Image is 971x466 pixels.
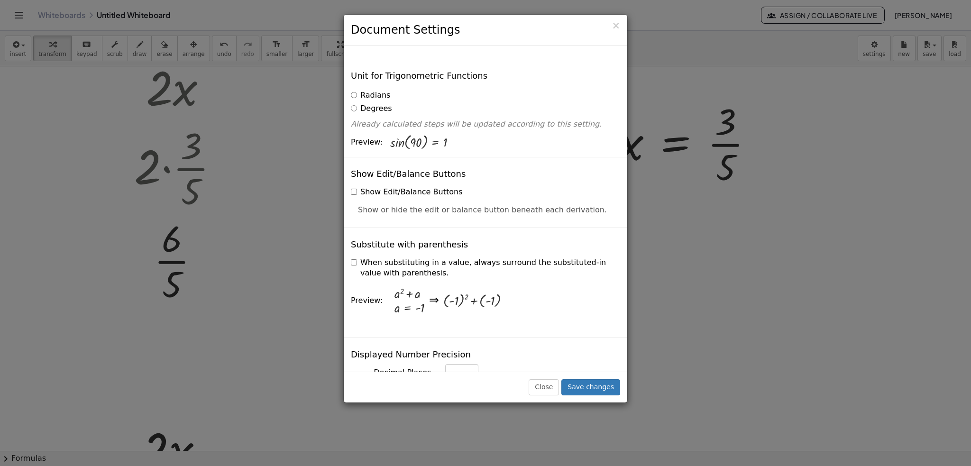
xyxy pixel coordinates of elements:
[429,292,439,310] div: ⇒
[829,64,924,83] div: Adjust settings for the current document
[612,20,620,31] span: ×
[358,205,613,216] p: Show or hide the edit or balance button beneath each derivation.
[351,137,383,148] span: Preview:
[529,379,559,395] button: Close
[351,189,357,195] input: Show Edit/Balance Buttons
[351,103,392,114] label: Degrees
[351,240,468,249] h4: Substitute with parenthesis
[612,21,620,31] button: Close
[561,379,620,395] button: Save changes
[351,259,357,265] input: When substituting in a value, always surround the substituted-in value with parenthesis.
[351,350,471,359] h4: Displayed Number Precision
[351,105,357,111] input: Degrees
[344,364,438,389] label: Decimal Places Shown
[351,119,620,130] p: Already calculated steps will be updated according to this setting.
[351,92,357,98] input: Radians
[351,187,462,198] label: Show Edit/Balance Buttons
[351,22,620,38] h3: Document Settings
[351,71,487,81] h4: Unit for Trigonometric Functions
[351,257,620,279] label: When substituting in a value, always surround the substituted-in value with parenthesis.
[351,169,466,179] h4: Show Edit/Balance Buttons
[351,296,383,305] span: Preview:
[351,90,390,101] label: Radians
